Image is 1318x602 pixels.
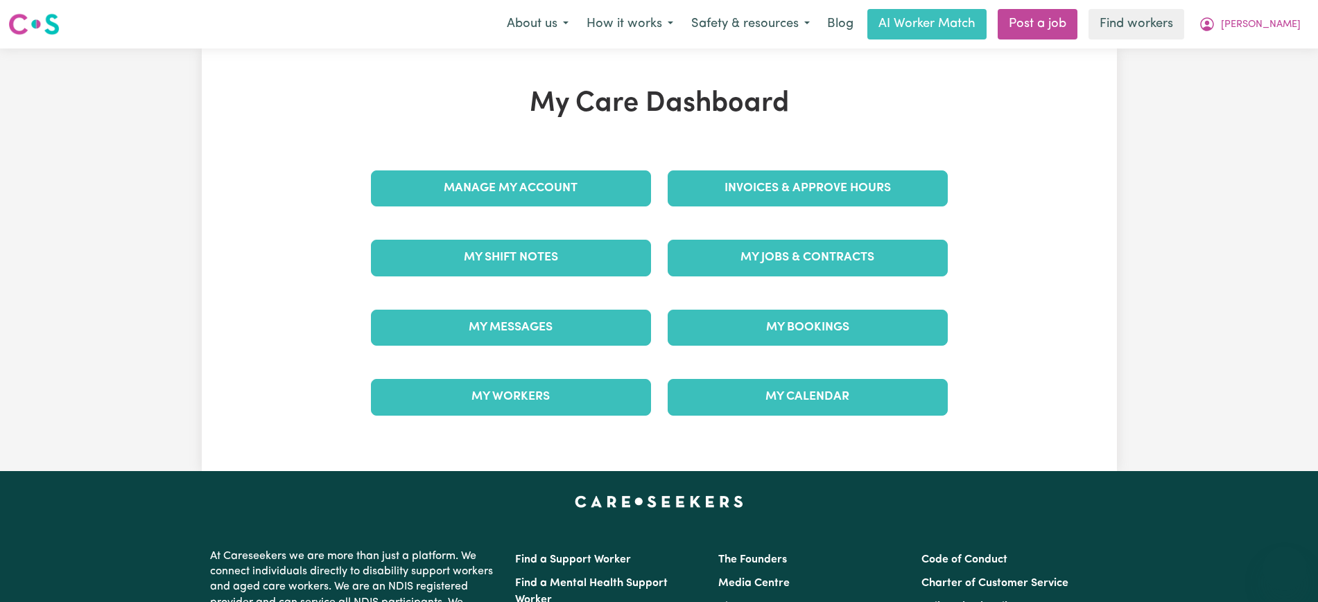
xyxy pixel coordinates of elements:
[8,8,60,40] a: Careseekers logo
[921,554,1007,565] a: Code of Conduct
[1263,547,1307,591] iframe: Button to launch messaging window
[515,554,631,565] a: Find a Support Worker
[819,9,862,39] a: Blog
[371,379,651,415] a: My Workers
[371,170,651,206] a: Manage My Account
[363,87,956,121] h1: My Care Dashboard
[668,379,948,415] a: My Calendar
[498,10,578,39] button: About us
[718,578,790,589] a: Media Centre
[668,310,948,346] a: My Bookings
[1190,10,1310,39] button: My Account
[1221,17,1301,33] span: [PERSON_NAME]
[371,310,651,346] a: My Messages
[1089,9,1184,39] a: Find workers
[998,9,1077,39] a: Post a job
[668,240,948,276] a: My Jobs & Contracts
[371,240,651,276] a: My Shift Notes
[921,578,1068,589] a: Charter of Customer Service
[718,554,787,565] a: The Founders
[8,12,60,37] img: Careseekers logo
[575,496,743,507] a: Careseekers home page
[668,170,948,206] a: Invoices & Approve Hours
[867,9,987,39] a: AI Worker Match
[578,10,682,39] button: How it works
[682,10,819,39] button: Safety & resources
